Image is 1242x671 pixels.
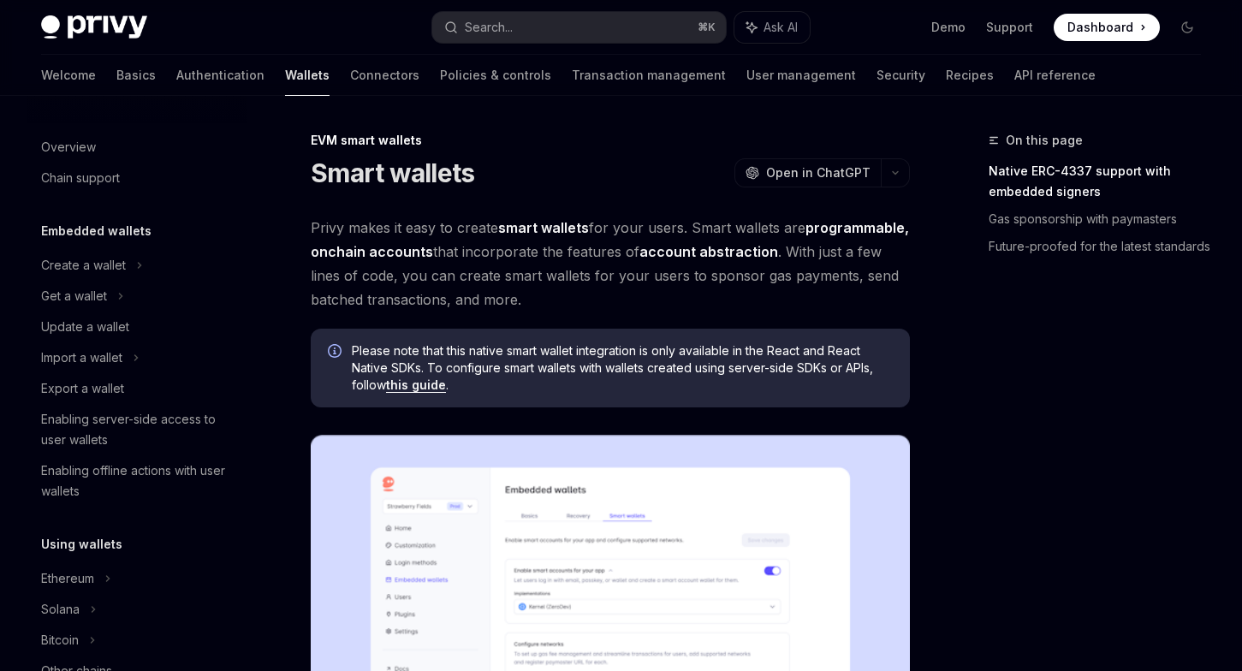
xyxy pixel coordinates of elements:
[1014,55,1096,96] a: API reference
[440,55,551,96] a: Policies & controls
[41,534,122,555] h5: Using wallets
[41,409,236,450] div: Enabling server-side access to user wallets
[41,347,122,368] div: Import a wallet
[734,158,881,187] button: Open in ChatGPT
[27,312,247,342] a: Update a wallet
[766,164,871,181] span: Open in ChatGPT
[989,205,1215,233] a: Gas sponsorship with paymasters
[698,21,716,34] span: ⌘ K
[41,221,152,241] h5: Embedded wallets
[386,377,446,393] a: this guide
[41,317,129,337] div: Update a wallet
[1067,19,1133,36] span: Dashboard
[41,255,126,276] div: Create a wallet
[1054,14,1160,41] a: Dashboard
[746,55,856,96] a: User management
[27,455,247,507] a: Enabling offline actions with user wallets
[41,137,96,157] div: Overview
[989,157,1215,205] a: Native ERC-4337 support with embedded signers
[311,157,474,188] h1: Smart wallets
[986,19,1033,36] a: Support
[41,599,80,620] div: Solana
[27,373,247,404] a: Export a wallet
[41,168,120,188] div: Chain support
[1006,130,1083,151] span: On this page
[176,55,264,96] a: Authentication
[27,132,247,163] a: Overview
[285,55,330,96] a: Wallets
[116,55,156,96] a: Basics
[572,55,726,96] a: Transaction management
[877,55,925,96] a: Security
[352,342,893,394] span: Please note that this native smart wallet integration is only available in the React and React Na...
[41,460,236,502] div: Enabling offline actions with user wallets
[764,19,798,36] span: Ask AI
[946,55,994,96] a: Recipes
[734,12,810,43] button: Ask AI
[41,286,107,306] div: Get a wallet
[27,404,247,455] a: Enabling server-side access to user wallets
[311,216,910,312] span: Privy makes it easy to create for your users. Smart wallets are that incorporate the features of ...
[311,132,910,149] div: EVM smart wallets
[639,243,778,261] a: account abstraction
[27,163,247,193] a: Chain support
[328,344,345,361] svg: Info
[989,233,1215,260] a: Future-proofed for the latest standards
[498,219,589,236] strong: smart wallets
[931,19,966,36] a: Demo
[41,568,94,589] div: Ethereum
[41,378,124,399] div: Export a wallet
[465,17,513,38] div: Search...
[41,15,147,39] img: dark logo
[1174,14,1201,41] button: Toggle dark mode
[41,55,96,96] a: Welcome
[432,12,726,43] button: Search...⌘K
[41,630,79,650] div: Bitcoin
[350,55,419,96] a: Connectors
